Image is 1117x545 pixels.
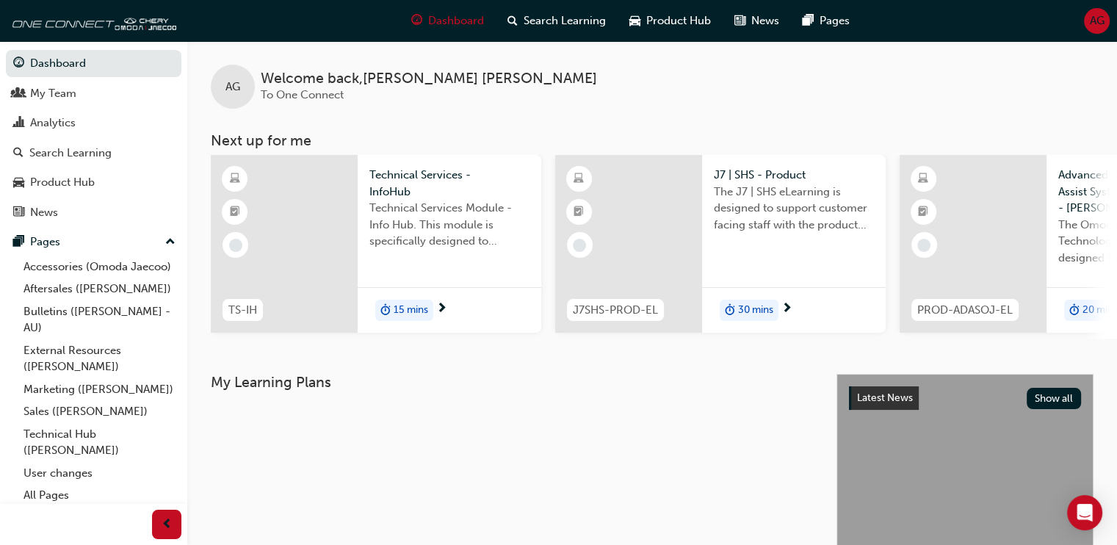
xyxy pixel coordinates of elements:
a: car-iconProduct Hub [618,6,723,36]
a: pages-iconPages [791,6,861,36]
span: news-icon [734,12,745,30]
a: Sales ([PERSON_NAME]) [18,400,181,423]
button: Pages [6,228,181,256]
span: The J7 | SHS eLearning is designed to support customer facing staff with the product and sales in... [714,184,874,234]
span: Welcome back , [PERSON_NAME] [PERSON_NAME] [261,71,597,87]
span: people-icon [13,87,24,101]
a: User changes [18,462,181,485]
span: duration-icon [1069,301,1080,320]
span: next-icon [781,303,792,316]
a: Accessories (Omoda Jaecoo) [18,256,181,278]
span: news-icon [13,206,24,220]
span: booktick-icon [230,203,240,222]
div: Analytics [30,115,76,131]
span: pages-icon [13,236,24,249]
img: oneconnect [7,6,176,35]
span: car-icon [13,176,24,190]
button: DashboardMy TeamAnalyticsSearch LearningProduct HubNews [6,47,181,228]
a: Product Hub [6,169,181,196]
div: News [30,204,58,221]
div: Open Intercom Messenger [1067,495,1102,530]
span: chart-icon [13,117,24,130]
span: search-icon [13,147,24,160]
span: learningRecordVerb_NONE-icon [573,239,586,252]
span: Pages [820,12,850,29]
a: Aftersales ([PERSON_NAME]) [18,278,181,300]
span: learningRecordVerb_NONE-icon [917,239,930,252]
a: Analytics [6,109,181,137]
h3: My Learning Plans [211,374,813,391]
a: My Team [6,80,181,107]
span: Latest News [857,391,913,404]
span: up-icon [165,233,176,252]
a: News [6,199,181,226]
span: 30 mins [738,302,773,319]
span: learningResourceType_ELEARNING-icon [574,170,584,189]
a: Bulletins ([PERSON_NAME] - AU) [18,300,181,339]
span: duration-icon [380,301,391,320]
a: search-iconSearch Learning [496,6,618,36]
button: AG [1084,8,1110,34]
span: pages-icon [803,12,814,30]
a: Technical Hub ([PERSON_NAME]) [18,423,181,462]
span: 15 mins [394,302,428,319]
span: learningResourceType_ELEARNING-icon [918,170,928,189]
h3: Next up for me [187,132,1117,149]
span: duration-icon [725,301,735,320]
a: External Resources ([PERSON_NAME]) [18,339,181,378]
a: Dashboard [6,50,181,77]
div: Pages [30,234,60,250]
span: TS-IH [228,302,257,319]
span: guage-icon [411,12,422,30]
span: car-icon [629,12,640,30]
span: J7 | SHS - Product [714,167,874,184]
a: Search Learning [6,140,181,167]
span: Dashboard [428,12,484,29]
span: To One Connect [261,88,344,101]
span: learningRecordVerb_NONE-icon [229,239,242,252]
a: J7SHS-PROD-ELJ7 | SHS - ProductThe J7 | SHS eLearning is designed to support customer facing staf... [555,155,886,333]
span: J7SHS-PROD-EL [573,302,658,319]
div: Search Learning [29,145,112,162]
span: AG [1090,12,1105,29]
a: guage-iconDashboard [400,6,496,36]
div: My Team [30,85,76,102]
a: Marketing ([PERSON_NAME]) [18,378,181,401]
span: News [751,12,779,29]
span: Search Learning [524,12,606,29]
a: news-iconNews [723,6,791,36]
span: learningResourceType_ELEARNING-icon [230,170,240,189]
span: search-icon [507,12,518,30]
button: Show all [1027,388,1082,409]
span: AG [225,79,240,95]
a: All Pages [18,484,181,507]
span: Product Hub [646,12,711,29]
span: Technical Services - InfoHub [369,167,529,200]
span: booktick-icon [918,203,928,222]
a: TS-IHTechnical Services - InfoHubTechnical Services Module - Info Hub. This module is specificall... [211,155,541,333]
span: Technical Services Module - Info Hub. This module is specifically designed to address the require... [369,200,529,250]
span: guage-icon [13,57,24,71]
span: booktick-icon [574,203,584,222]
div: Product Hub [30,174,95,191]
span: PROD-ADASOJ-EL [917,302,1013,319]
span: prev-icon [162,516,173,534]
a: Latest NewsShow all [849,386,1081,410]
span: next-icon [436,303,447,316]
